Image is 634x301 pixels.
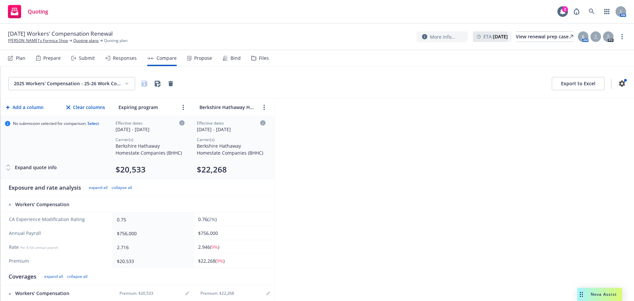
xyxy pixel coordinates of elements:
[67,274,88,279] button: collapse all
[552,77,605,90] button: Export to Excel
[43,56,61,61] div: Prepare
[197,120,265,133] div: Click to edit column carrier quote details
[198,102,258,112] input: Berkshire Hathaway Homestate Companies (BHHC)
[417,31,468,42] button: More info...
[577,288,585,301] div: Drag to move
[197,142,265,156] div: Berkshire Hathaway Homestate Companies (BHHC)
[198,258,225,264] span: $22,268 ( )
[230,56,241,61] div: Bind
[618,33,626,41] a: more
[582,33,584,40] span: S
[198,230,268,237] div: $756,000
[179,103,187,111] a: more
[8,77,135,90] button: 2025 Workers' Compensation - 25-26 Work Comp Policy
[600,5,614,18] a: Switch app
[116,291,157,296] div: Premium: $20,533
[116,142,185,156] div: Berkshire Hathaway Homestate Companies (BHHC)
[493,33,508,40] strong: [DATE]
[197,164,227,175] button: $22,268
[9,216,106,223] span: CA Experience Modification Rating
[197,120,265,126] div: Effective dates
[28,9,48,14] span: Quoting
[113,56,137,61] div: Responses
[183,289,191,297] a: editPencil
[197,137,265,142] div: Carrier(s)
[116,164,146,175] button: $20,533
[8,38,68,44] a: [PERSON_NAME]'s Formica Shop
[14,80,122,87] div: 2025 Workers' Compensation - 25-26 Work Comp Policy
[516,32,573,42] div: View renewal prep case
[73,38,99,44] a: Quoting plans
[9,290,106,297] div: Workers' Compensation
[117,102,177,112] input: Expiring program
[430,33,455,40] span: More info...
[585,5,598,18] a: Search
[8,30,113,38] span: [DATE] Workers' Compensation Renewal
[9,258,106,264] span: Premium
[117,244,187,251] div: 2.716
[516,31,573,42] a: View renewal prep case
[9,201,106,208] div: Workers' Compensation
[194,56,212,61] div: Propose
[112,185,132,190] button: collapse all
[260,103,268,111] a: more
[197,126,265,133] div: [DATE] - [DATE]
[65,101,106,114] button: Clear columns
[79,56,95,61] div: Submit
[209,216,215,222] span: 2%
[116,137,185,142] div: Carrier(s)
[217,258,223,264] span: 9%
[264,289,272,297] a: editPencil
[16,56,25,61] div: Plan
[104,38,127,44] span: Quoting plan
[570,5,583,18] a: Report a Bug
[5,2,51,21] a: Quoting
[116,120,185,126] div: Effective dates
[9,244,106,250] span: Rate
[197,164,265,175] div: Total premium (click to edit billing info)
[198,216,217,222] span: 0.76 ( )
[562,6,568,12] div: 2
[20,245,58,250] span: Per $100 annual payroll
[117,216,187,223] div: 0.75
[117,258,187,265] div: $20,533
[5,101,45,114] button: Add a column
[89,185,108,190] button: expand all
[577,288,622,301] button: Nova Assist
[116,126,185,133] div: [DATE] - [DATE]
[196,291,238,296] div: Premium: $22,268
[9,273,36,281] div: Coverages
[211,244,218,250] span: 9%
[116,164,185,175] div: Total premium (click to edit billing info)
[44,274,63,279] button: expand all
[157,56,177,61] div: Compare
[5,161,57,174] button: Expand quote info
[198,244,219,250] span: 2.946 ( )
[483,33,508,40] span: ETA :
[9,230,106,237] span: Annual Payroll
[117,230,187,237] div: $756,000
[9,184,81,192] div: Exposure and rate analysis
[259,56,269,61] div: Files
[13,121,99,126] span: No submission selected for comparison.
[591,291,617,297] span: Nova Assist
